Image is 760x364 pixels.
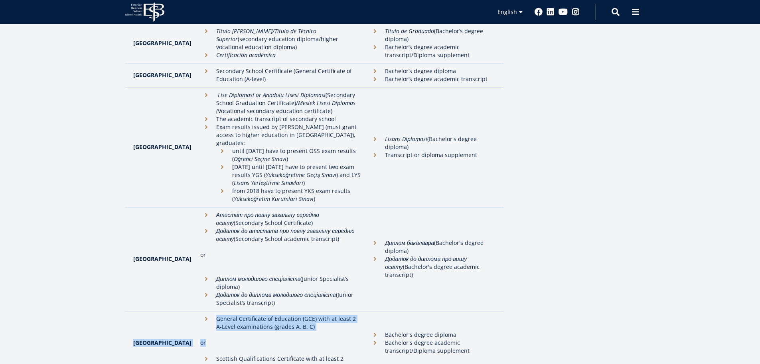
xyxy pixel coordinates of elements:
li: (Junior Specialist’s diploma) [200,275,361,291]
li: Secondary School Certificate (General Certificate of Education (A-level) [200,67,361,83]
strong: [GEOGRAPHIC_DATA] [133,255,191,263]
em: Lise Diplomasi or Anadolu Lisesi Diplomasi [218,91,326,99]
li: Bachelor's degree diploma [369,331,495,339]
li: Secondary School Graduation Certificate)/ Vocational secondary education certificate) [200,91,361,115]
li: (secondary education diploma/higher vocational education diploma) [200,27,361,51]
p: or [200,339,361,347]
li: Bachelor’s degree academic transcript/Diploma supplement [369,43,495,59]
li: Bachelor's degree academic transcript/Diploma supplement [369,339,495,355]
a: Facebook [535,8,543,16]
li: Bachelor’s degree academic transcript [369,75,495,83]
li: Transcript or diploma supplement [369,151,495,159]
li: [DATE] until [DATE] have to present two exam results YGS ( ) and LYS ( ) [216,163,361,187]
li: (Bachelor's degree diploma) [369,239,495,255]
li: until [DATE] have to present ÖSS exam results ( ) [216,147,361,163]
em: Yükseköğretim Kurumları Sınavı [234,195,314,203]
a: Linkedin [547,8,555,16]
em: Lisans Diplomasi [385,135,427,143]
strong: [GEOGRAPHIC_DATA] [133,143,191,151]
em: Certificación académica [216,51,276,59]
strong: [GEOGRAPHIC_DATA] [133,71,191,79]
em: Атестат про повну загальну середню освiту [216,211,319,227]
em: Meslek Lisesi Diplomas ( [216,99,355,115]
strong: [GEOGRAPHIC_DATA] [133,339,191,346]
li: Bachelor’s degree diploma [369,67,495,75]
em: Диплом молодшого спеціаліста [216,275,301,282]
em: Título de Graduado [385,27,434,35]
strong: [GEOGRAPHIC_DATA] [133,39,191,47]
em: Диплом бакалавра [385,239,434,247]
li: (Junior Specialist’s transcript) [200,291,361,307]
li: from 2018 have to present YKS exam results ( ) [216,187,361,203]
p: or [200,251,361,259]
em: Lisans Yerleştirme Sınavları [234,179,303,187]
a: Youtube [559,8,568,16]
li: (Secondary School Certificate) [200,211,361,227]
em: Додаток до диплома молодшого спеціаліста [216,291,336,298]
em: Додаток до атестата про повну загальну середню освiту [216,227,355,243]
li: General Certificate of Education (GCE) with at least 2 A-Level examinations (grades A, B, C) [200,315,361,331]
li: (Secondary School academic transcript) [200,227,361,243]
li: (Bachelor’s degree diploma) [369,27,495,43]
i: (Bachelor's degree diploma) [385,135,477,151]
em: Öğrenci Seçme Sınavı [234,155,287,163]
em: Título [PERSON_NAME]/Título de Técnico Superior [216,27,316,43]
li: Exam results issued by [PERSON_NAME] (must grant access to higher education in [GEOGRAPHIC_DATA])... [200,123,361,203]
em: Додаток до диплома про вищу освiту [385,255,467,271]
a: Instagram [572,8,580,16]
li: (Bachelor's degree academic transcript) [369,255,495,279]
i: ( [218,91,327,99]
li: The academic transcript of secondary school [200,115,361,123]
em: Yükseköğretime Geçiş Sınavı [266,171,337,179]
